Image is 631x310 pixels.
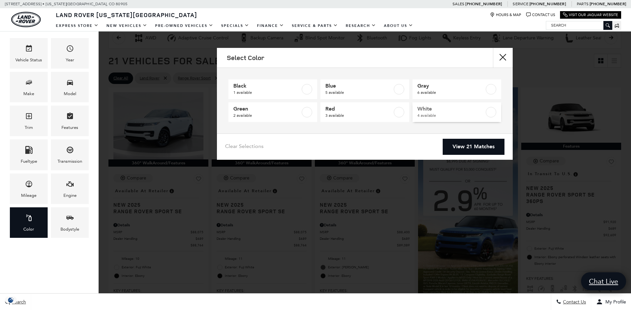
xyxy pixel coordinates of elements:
span: Make [25,77,33,90]
span: Vehicle [25,43,33,56]
span: My Profile [603,299,626,305]
img: Land Rover [11,12,41,27]
a: Visit Our Jaguar Website [563,12,618,17]
a: Finance [253,20,288,31]
button: Open user profile menu [591,294,631,310]
div: Color [23,226,34,233]
a: Black1 available [228,79,317,99]
span: Transmission [66,144,74,158]
a: EXPRESS STORE [52,20,103,31]
h2: Select Color [227,54,264,61]
a: Contact Us [526,12,555,17]
span: Sales [453,2,464,6]
span: Contact Us [561,299,586,305]
span: Black [233,83,300,89]
div: Bodystyle [60,226,79,233]
div: TransmissionTransmission [51,139,89,170]
div: EngineEngine [51,174,89,204]
a: Service & Parts [288,20,342,31]
a: Gray6 available [412,79,501,99]
span: Year [66,43,74,56]
span: Fueltype [25,144,33,158]
span: Mileage [25,178,33,192]
input: Search [546,21,612,29]
a: [PHONE_NUMBER] [465,1,502,7]
span: Service [513,2,528,6]
span: 1 available [233,89,300,96]
a: Clear Selections [225,143,264,151]
div: BodystyleBodystyle [51,207,89,238]
div: Make [23,90,34,97]
span: Engine [66,178,74,192]
a: [PHONE_NUMBER] [529,1,566,7]
div: Year [66,56,74,64]
div: Trim [25,124,33,131]
span: Model [66,77,74,90]
div: VehicleVehicle Status [10,38,48,69]
span: Green [233,106,300,112]
span: 4 available [417,112,484,119]
a: Blue5 available [320,79,409,99]
div: FeaturesFeatures [51,106,89,136]
div: Mileage [21,192,36,199]
span: 3 available [325,112,392,119]
a: New Vehicles [103,20,151,31]
span: Chat Live [586,277,621,286]
div: ColorColor [10,207,48,238]
a: Red3 available [320,102,409,122]
span: Features [66,111,74,124]
a: About Us [380,20,417,31]
div: FueltypeFueltype [10,139,48,170]
a: Specials [217,20,253,31]
div: Transmission [58,158,82,165]
a: Hours & Map [490,12,521,17]
a: Land Rover [US_STATE][GEOGRAPHIC_DATA] [52,11,201,19]
a: View 21 Matches [443,139,504,155]
a: land-rover [11,12,41,27]
nav: Main Navigation [52,20,417,31]
span: Trim [25,111,33,124]
div: Fueltype [21,158,37,165]
div: ModelModel [51,72,89,102]
span: Color [25,212,33,226]
div: MakeMake [10,72,48,102]
a: [PHONE_NUMBER] [590,1,626,7]
img: Opt-Out Icon [3,297,18,303]
span: Blue [325,83,392,89]
span: Parts [577,2,589,6]
span: White [417,106,484,112]
div: Features [61,124,78,131]
span: Land Rover [US_STATE][GEOGRAPHIC_DATA] [56,11,197,19]
button: close [493,48,513,68]
div: Engine [63,192,77,199]
span: 6 available [417,89,484,96]
section: Click to Open Cookie Consent Modal [3,297,18,303]
div: MileageMileage [10,174,48,204]
a: Chat Live [581,272,626,290]
a: Research [342,20,380,31]
a: Pre-Owned Vehicles [151,20,217,31]
span: Red [325,106,392,112]
span: Bodystyle [66,212,74,226]
span: 2 available [233,112,300,119]
div: TrimTrim [10,106,48,136]
span: Gray [417,83,484,89]
div: YearYear [51,38,89,69]
div: Model [64,90,76,97]
a: Green2 available [228,102,317,122]
div: Vehicle Status [15,56,42,64]
a: [STREET_ADDRESS] • [US_STATE][GEOGRAPHIC_DATA], CO 80905 [5,2,128,6]
span: 5 available [325,89,392,96]
a: White4 available [412,102,501,122]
